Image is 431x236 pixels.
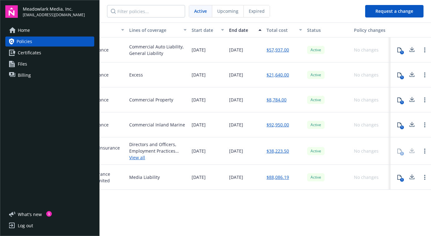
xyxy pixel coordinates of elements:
div: Media Liability [129,174,160,180]
span: Active [310,175,322,180]
span: [DATE] [229,174,243,180]
span: [DATE] [229,96,243,103]
span: [EMAIL_ADDRESS][DOMAIN_NAME] [23,12,85,18]
button: Status [305,22,351,37]
div: End date [229,27,255,33]
button: Request a change [365,5,424,17]
div: 1 [400,125,404,129]
span: [DATE] [192,47,206,53]
a: $21,640.00 [267,71,289,78]
span: What ' s new [18,211,42,218]
span: Home [18,25,30,35]
span: Active [310,122,322,128]
a: $88,086.19 [267,174,289,180]
div: Lines of coverage [129,27,180,33]
span: Active [310,72,322,78]
button: 1 [393,69,406,81]
button: What's new1 [5,211,52,218]
div: No changes [354,96,379,103]
a: Open options [421,46,429,54]
span: Active [310,148,322,154]
div: Excess [129,71,143,78]
a: View all [129,154,187,161]
span: [DATE] [229,121,243,128]
span: Fidelis Insurance Holdings Limited [75,171,124,184]
div: No changes [354,121,379,128]
div: No changes [354,71,379,78]
a: Home [5,25,94,35]
div: No changes [354,174,379,180]
button: Carrier [72,22,127,37]
div: Log out [18,221,33,231]
span: Expired [249,8,265,14]
a: Open options [421,121,429,129]
a: Open options [421,147,429,155]
a: $92,950.00 [267,121,289,128]
span: Files [18,59,27,69]
span: [DATE] [192,121,206,128]
button: Start date [189,22,227,37]
div: 1 [400,101,404,104]
button: Meadowlark Media, Inc.[EMAIL_ADDRESS][DOMAIN_NAME] [23,5,94,18]
span: Active [310,47,322,53]
div: Commercial Property [129,96,173,103]
div: Start date [192,27,217,33]
span: [DATE] [192,174,206,180]
div: 1 [400,76,404,79]
span: Meadowlark Media, Inc. [23,6,85,12]
a: $57,937.00 [267,47,289,53]
button: 1 [393,94,406,106]
a: Billing [5,70,94,80]
div: 1 [400,178,404,182]
div: No changes [354,148,379,154]
button: 1 [393,44,406,56]
a: Certificates [5,48,94,58]
button: 1 [393,119,406,131]
span: [DATE] [229,47,243,53]
div: Policy changes [354,27,388,33]
a: Open options [421,71,429,79]
button: 1 [393,171,406,184]
a: Policies [5,37,94,47]
span: Policies [17,37,32,47]
span: Billing [18,70,31,80]
span: Active [310,97,322,103]
a: Open options [421,96,429,104]
a: Files [5,59,94,69]
a: $38,223.50 [267,148,289,154]
span: Transverse Insurance Company [75,145,124,158]
div: No changes [354,47,379,53]
div: Total cost [267,27,295,33]
span: [DATE] [192,148,206,154]
a: $8,784.00 [267,96,287,103]
div: Commercial Auto Liability, General Liability [129,43,187,57]
span: Active [194,8,207,14]
span: Certificates [18,48,41,58]
div: Commercial Inland Marine [129,121,185,128]
img: navigator-logo.svg [5,5,18,18]
div: 1 [400,51,404,54]
div: Directors and Officers, Employment Practices Liability [129,141,187,154]
div: Status [307,27,349,33]
button: End date [227,22,264,37]
button: Lines of coverage [127,22,189,37]
input: Filter policies... [107,5,185,17]
button: Policy changes [351,22,390,37]
span: [DATE] [229,148,243,154]
span: [DATE] [192,71,206,78]
span: [DATE] [229,71,243,78]
span: Upcoming [217,8,238,14]
a: Open options [421,174,429,181]
button: Total cost [264,22,305,37]
div: 1 [46,211,52,217]
span: [DATE] [192,96,206,103]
